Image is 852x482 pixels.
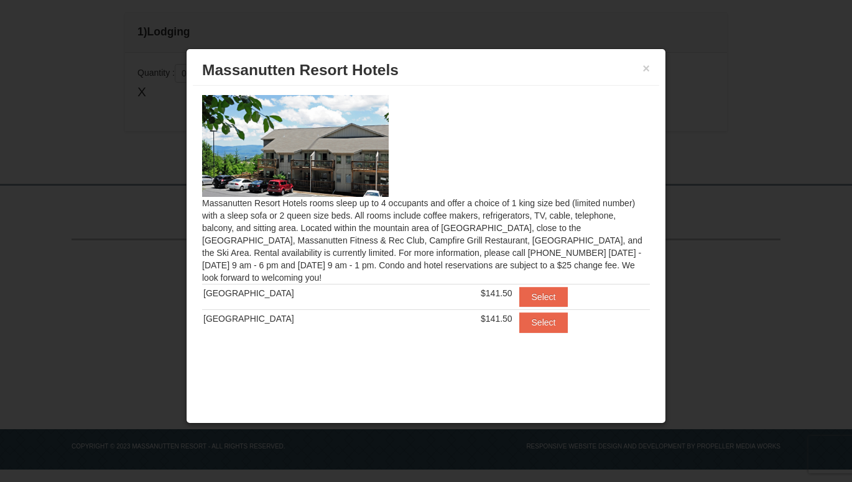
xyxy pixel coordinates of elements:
[481,314,512,324] span: $141.50
[193,86,659,357] div: Massanutten Resort Hotels rooms sleep up to 4 occupants and offer a choice of 1 king size bed (li...
[202,95,389,197] img: 19219026-1-e3b4ac8e.jpg
[203,287,427,299] div: [GEOGRAPHIC_DATA]
[203,312,427,325] div: [GEOGRAPHIC_DATA]
[481,288,512,298] span: $141.50
[642,62,650,75] button: ×
[519,287,568,307] button: Select
[519,312,568,332] button: Select
[202,61,399,78] span: Massanutten Resort Hotels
